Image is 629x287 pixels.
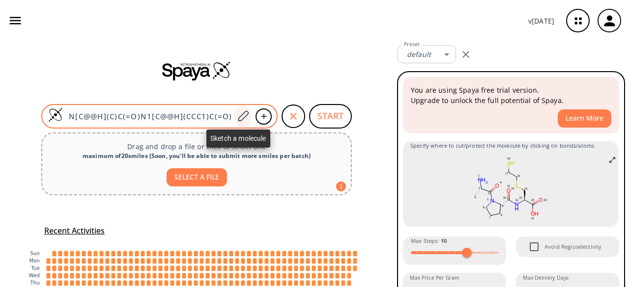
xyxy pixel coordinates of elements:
text: Sun [30,251,40,256]
svg: Full screen [608,156,616,164]
button: Learn More [558,109,611,128]
p: You are using Spaya free trial version. Upgrade to unlock the full potential of Spaya. [411,85,611,105]
div: maximum of 20 smiles ( Soon, you'll be able to submit more smiles per batch ) [50,152,343,160]
span: Avoid Regioselectivity [524,236,544,257]
button: Recent Activities [40,223,109,239]
img: Spaya logo [162,61,231,80]
h5: Recent Activities [44,226,105,236]
span: Avoid Regioselectivity [544,242,601,251]
strong: 10 [441,237,447,244]
div: Sketch a molecule [206,130,270,148]
em: default [407,50,431,59]
text: Wed [29,273,40,278]
input: Enter SMILES [63,111,234,121]
svg: N[C@@H](C)C(=O)N1[C@@H](CCC1)C(=O)N[C@@H](CSCCS)C(=O)O [410,154,611,223]
span: Max Steps : [411,236,447,245]
text: Thu [30,280,40,286]
button: START [309,104,352,129]
label: Max Price Per Gram [410,274,459,282]
label: Max Delivery Days [523,274,569,282]
button: SELECT A FILE [167,168,227,186]
span: Specify where to cut/protect the molecule by clicking on bonds/atoms [410,141,611,150]
label: Preset [404,41,420,48]
text: Tue [30,265,40,271]
p: v [DATE] [528,16,554,26]
img: Logo Spaya [48,107,63,122]
text: Mon [29,258,40,263]
p: Drag and drop a file or click to select one [50,141,343,152]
